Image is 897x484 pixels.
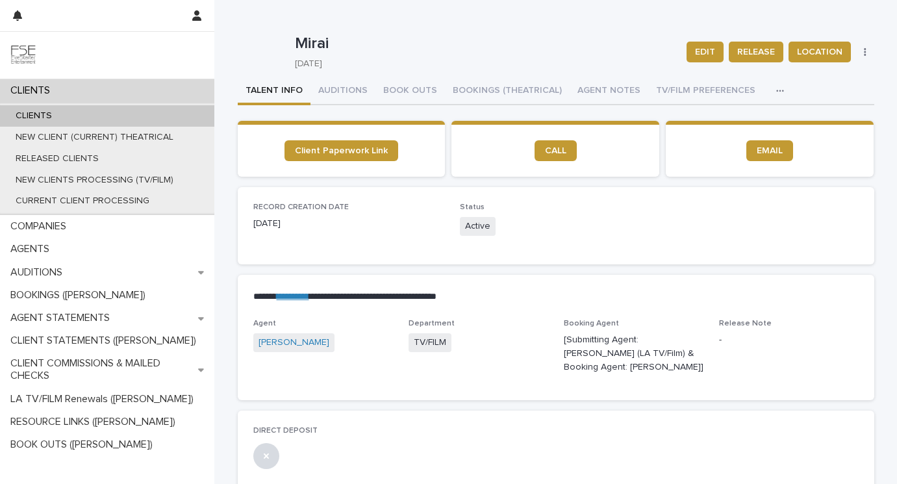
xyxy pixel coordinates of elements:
[789,42,851,62] button: LOCATION
[460,217,496,236] span: Active
[460,203,485,211] span: Status
[5,220,77,233] p: COMPANIES
[5,110,62,121] p: CLIENTS
[564,333,703,374] p: [Submitting Agent: [PERSON_NAME] (LA TV/Film) & Booking Agent: [PERSON_NAME]]
[295,146,388,155] span: Client Paperwork Link
[5,289,156,301] p: BOOKINGS ([PERSON_NAME])
[5,266,73,279] p: AUDITIONS
[253,203,349,211] span: RECORD CREATION DATE
[797,45,842,58] span: LOCATION
[409,320,455,327] span: Department
[687,42,724,62] button: EDIT
[5,153,109,164] p: RELEASED CLIENTS
[409,333,451,352] span: TV/FILM
[535,140,577,161] a: CALL
[253,320,276,327] span: Agent
[5,132,184,143] p: NEW CLIENT (CURRENT) THEATRICAL
[310,78,375,105] button: AUDITIONS
[375,78,445,105] button: BOOK OUTS
[648,78,763,105] button: TV/FILM PREFERENCES
[5,312,120,324] p: AGENT STATEMENTS
[729,42,783,62] button: RELEASE
[5,357,198,382] p: CLIENT COMMISSIONS & MAILED CHECKS
[564,320,619,327] span: Booking Agent
[545,146,566,155] span: CALL
[757,146,783,155] span: EMAIL
[5,84,60,97] p: CLIENTS
[5,196,160,207] p: CURRENT CLIENT PROCESSING
[5,175,184,186] p: NEW CLIENTS PROCESSING (TV/FILM)
[719,320,772,327] span: Release Note
[253,217,445,231] p: [DATE]
[238,78,310,105] button: TALENT INFO
[695,45,715,58] span: EDIT
[10,42,36,68] img: 9JgRvJ3ETPGCJDhvPVA5
[5,243,60,255] p: AGENTS
[5,393,204,405] p: LA TV/FILM Renewals ([PERSON_NAME])
[5,416,186,428] p: RESOURCE LINKS ([PERSON_NAME])
[737,45,775,58] span: RELEASE
[259,336,329,350] a: [PERSON_NAME]
[719,333,859,347] p: -
[295,34,677,53] p: Mirai
[284,140,398,161] a: Client Paperwork Link
[295,58,672,70] p: [DATE]
[570,78,648,105] button: AGENT NOTES
[5,439,163,451] p: BOOK OUTS ([PERSON_NAME])
[5,335,207,347] p: CLIENT STATEMENTS ([PERSON_NAME])
[253,427,318,435] span: DIRECT DEPOSIT
[445,78,570,105] button: BOOKINGS (THEATRICAL)
[746,140,793,161] a: EMAIL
